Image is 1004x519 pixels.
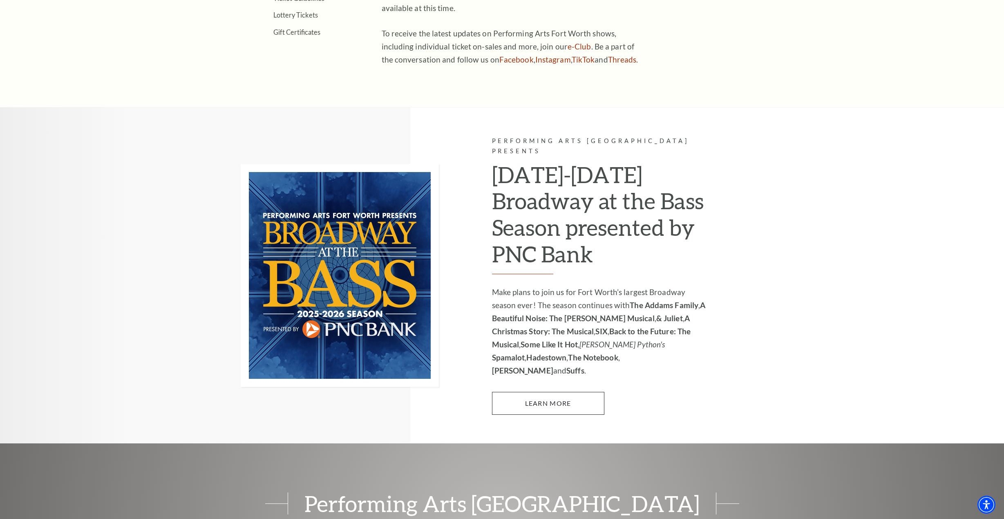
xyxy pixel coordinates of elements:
strong: The Notebook [568,353,618,362]
div: Accessibility Menu [977,496,995,514]
strong: A Christmas Story: The Musical [492,313,690,336]
strong: Spamalot [492,353,525,362]
strong: The Addams Family [630,300,698,310]
em: [PERSON_NAME] Python's [579,340,665,349]
h2: [DATE]-[DATE] Broadway at the Bass Season presented by PNC Bank [492,161,711,274]
a: Threads - open in a new tab [608,55,637,64]
strong: Suffs [566,366,584,375]
span: Performing Arts [GEOGRAPHIC_DATA] [288,492,716,515]
strong: & Juliet [656,313,683,323]
strong: [PERSON_NAME] [492,366,553,375]
p: Performing Arts [GEOGRAPHIC_DATA] Presents [492,136,711,157]
strong: Back to the Future: The Musical [492,327,691,349]
a: TikTok - open in a new tab [572,55,595,64]
strong: SIX [595,327,607,336]
a: e-Club [568,42,591,51]
a: Gift Certificates [273,28,320,36]
a: Instagram - open in a new tab [535,55,571,64]
strong: Some Like It Hot [521,340,578,349]
strong: A Beautiful Noise: The [PERSON_NAME] Musical [492,300,706,323]
a: Facebook - open in a new tab [499,55,534,64]
a: Learn More 2025-2026 Broadway at the Bass Season presented by PNC Bank [492,392,604,415]
img: Performing Arts Fort Worth Presents [241,164,439,387]
a: Lottery Tickets [273,11,318,19]
strong: Hadestown [526,353,566,362]
p: Make plans to join us for Fort Worth’s largest Broadway season ever! The season continues with , ... [492,286,711,377]
p: To receive the latest updates on Performing Arts Fort Worth shows, including individual ticket on... [382,27,647,66]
